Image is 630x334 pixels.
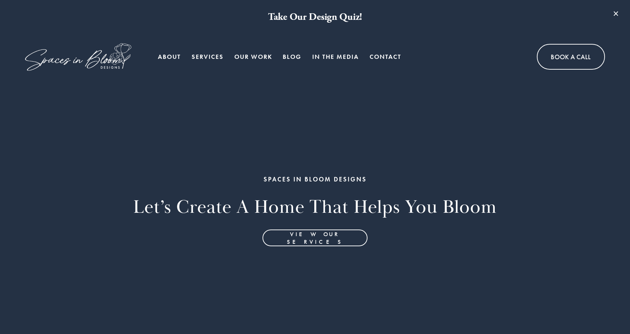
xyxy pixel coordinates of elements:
a: Contact [370,50,401,64]
a: Services [192,50,224,64]
a: About [158,50,181,64]
img: Spaces in Bloom Designs [25,43,131,71]
h1: SPACES IN BLOOM DESIGNS [26,175,604,184]
a: In the Media [312,50,359,64]
a: Book A Call [537,44,605,70]
a: Our Work [234,50,272,64]
a: Blog [283,50,301,64]
a: View Our Services [262,230,367,246]
h2: Let’s Create a home that helps you bloom [26,195,604,220]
